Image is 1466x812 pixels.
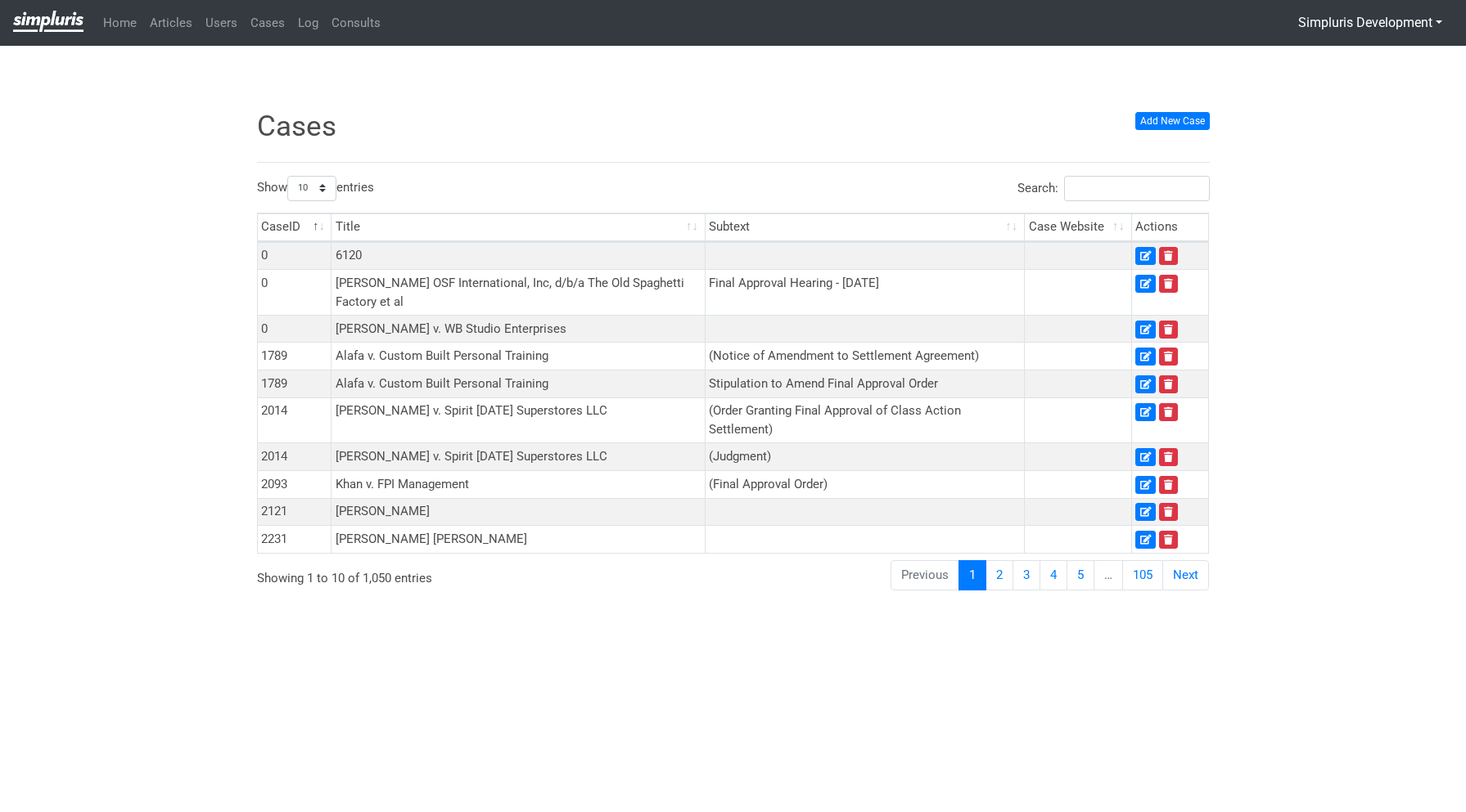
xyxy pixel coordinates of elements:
a: 1 [959,560,986,590]
td: (Order Granting Final Approval of Class Action Settlement) [706,397,1025,443]
td: Khan v. FPI Management [332,470,705,498]
a: Users [199,7,244,39]
a: Log [291,7,325,39]
a: Cases [244,7,291,39]
a: Delete Case [1159,448,1178,466]
td: [PERSON_NAME] [PERSON_NAME] [332,525,705,553]
a: Add New Case [1135,112,1210,130]
td: Final Approval Hearing - [DATE] [706,269,1025,315]
a: 4 [1040,560,1067,590]
a: Home [97,7,143,39]
a: Delete Case [1159,348,1178,366]
th: Title: activate to sort column ascending [332,213,705,242]
a: 3 [1013,560,1040,590]
a: Edit Case [1135,448,1156,466]
a: 105 [1122,560,1163,590]
td: 0 [258,242,332,270]
td: [PERSON_NAME] v. WB Studio Enterprises [332,315,705,343]
td: (Judgment) [706,442,1025,470]
a: Consults [325,7,387,39]
label: Search: [1017,176,1210,201]
td: 2231 [258,525,332,553]
img: Privacy-class-action [13,11,83,32]
a: Edit Case [1135,403,1156,421]
td: 6120 [332,242,705,270]
td: 0 [258,269,332,315]
td: 0 [258,315,332,343]
a: Delete Case [1159,321,1178,339]
th: CaseID: activate to sort column descending [258,213,332,242]
th: Subtext: activate to sort column ascending [706,213,1025,242]
td: 1789 [258,370,332,397]
select: Showentries [287,176,336,201]
td: 2014 [258,397,332,443]
a: Delete Case [1159,275,1178,293]
td: (Final Approval Order) [706,470,1025,498]
a: Edit Case [1135,247,1156,265]
td: [PERSON_NAME] v. Spirit [DATE] Superstores LLC [332,397,705,443]
a: 2 [986,560,1013,590]
td: Stipulation to Amend Final Approval Order [706,370,1025,397]
a: 5 [1067,560,1094,590]
td: [PERSON_NAME] v. Spirit [DATE] Superstores LLC [332,442,705,470]
a: Next [1162,560,1209,590]
td: [PERSON_NAME] [332,498,705,526]
td: 2014 [258,442,332,470]
th: Actions [1132,213,1208,242]
a: Delete Case [1159,247,1178,265]
a: Delete Case [1159,403,1178,421]
a: Edit Case [1135,275,1156,293]
td: 2093 [258,470,332,498]
td: (Notice of Amendment to Settlement Agreement) [706,342,1025,370]
label: Show entries [257,176,374,201]
td: [PERSON_NAME] OSF International, Inc, d/b/a The Old Spaghetti Factory et al [332,269,705,315]
input: Search: [1064,176,1210,201]
a: Edit Case [1135,321,1156,339]
td: Alafa v. Custom Built Personal Training [332,370,705,397]
a: Delete Case [1159,476,1178,494]
a: Articles [143,7,199,39]
a: Edit Case [1135,476,1156,494]
th: Case Website: activate to sort column ascending [1025,213,1132,242]
td: Alafa v. Custom Built Personal Training [332,342,705,370]
td: 1789 [258,342,332,370]
a: Edit Case [1135,531,1156,549]
a: Delete Case [1159,503,1178,521]
a: Edit Case [1135,503,1156,521]
a: Edit Case [1135,375,1156,393]
a: Edit Case [1135,348,1156,366]
button: Simpluris Development [1288,7,1453,38]
a: Delete Case [1159,531,1178,549]
div: Showing 1 to 10 of 1,050 entries [257,559,640,587]
span: Cases [257,110,336,143]
td: 2121 [258,498,332,526]
a: Delete Case [1159,375,1178,393]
